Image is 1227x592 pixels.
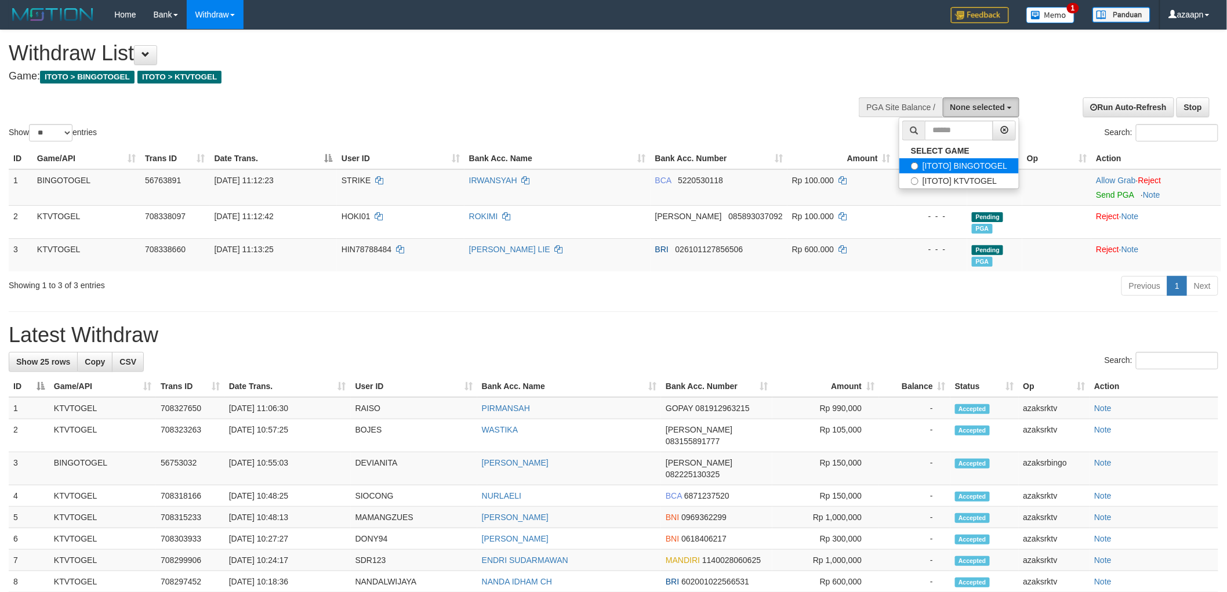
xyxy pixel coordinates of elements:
[950,103,1005,112] span: None selected
[943,97,1020,117] button: None selected
[49,550,156,571] td: KTVTOGEL
[1136,124,1218,141] input: Search:
[696,404,750,413] span: Copy 081912963215 to clipboard
[1091,205,1221,238] td: ·
[787,148,895,169] th: Amount: activate to sort column ascending
[464,148,651,169] th: Bank Acc. Name: activate to sort column ascending
[9,6,97,23] img: MOTION_logo.png
[1143,190,1160,199] a: Note
[666,491,682,500] span: BCA
[156,419,224,452] td: 708323263
[1096,212,1119,221] a: Reject
[911,177,919,185] input: [ITOTO] KTVTOGEL
[951,7,1009,23] img: Feedback.jpg
[1096,190,1134,199] a: Send PGA
[1177,97,1210,117] a: Stop
[9,124,97,141] label: Show entries
[879,397,950,419] td: -
[1094,425,1112,434] a: Note
[215,176,274,185] span: [DATE] 11:12:23
[728,212,782,221] span: Copy 085893037092 to clipboard
[655,245,669,254] span: BRI
[351,485,477,507] td: SIOCONG
[955,535,990,544] span: Accepted
[879,485,950,507] td: -
[1121,245,1139,254] a: Note
[1121,276,1168,296] a: Previous
[32,148,140,169] th: Game/API: activate to sort column ascending
[879,419,950,452] td: -
[900,210,963,222] div: - - -
[1019,550,1090,571] td: azaksrktv
[9,169,32,206] td: 1
[911,162,919,170] input: [ITOTO] BINGOTOGEL
[482,425,518,434] a: WASTIKA
[482,513,549,522] a: [PERSON_NAME]
[145,245,186,254] span: 708338660
[1019,507,1090,528] td: azaksrktv
[9,550,49,571] td: 7
[772,485,879,507] td: Rp 150,000
[482,458,549,467] a: [PERSON_NAME]
[666,458,732,467] span: [PERSON_NAME]
[895,148,968,169] th: Balance
[137,71,222,83] span: ITOTO > KTVTOGEL
[351,507,477,528] td: MAMANGZUES
[9,419,49,452] td: 2
[85,357,105,366] span: Copy
[9,205,32,238] td: 2
[156,528,224,550] td: 708303933
[879,376,950,397] th: Balance: activate to sort column ascending
[1091,238,1221,271] td: ·
[666,513,679,522] span: BNI
[156,507,224,528] td: 708315233
[224,452,351,485] td: [DATE] 10:55:03
[772,550,879,571] td: Rp 1,000,000
[482,404,530,413] a: PIRMANSAH
[215,212,274,221] span: [DATE] 11:12:42
[879,507,950,528] td: -
[681,534,727,543] span: Copy 0618406217 to clipboard
[1090,376,1218,397] th: Action
[899,173,1019,188] label: [ITOTO] KTVTOGEL
[678,176,723,185] span: Copy 5220530118 to clipboard
[1091,169,1221,206] td: ·
[49,507,156,528] td: KTVTOGEL
[9,376,49,397] th: ID: activate to sort column descending
[342,245,391,254] span: HIN78788484
[772,376,879,397] th: Amount: activate to sort column ascending
[1096,176,1135,185] a: Allow Grab
[1094,404,1112,413] a: Note
[224,528,351,550] td: [DATE] 10:27:27
[1022,148,1091,169] th: Op: activate to sort column ascending
[655,176,671,185] span: BCA
[9,324,1218,347] h1: Latest Withdraw
[1019,376,1090,397] th: Op: activate to sort column ascending
[972,257,992,267] span: Marked by azaksrktv
[661,376,772,397] th: Bank Acc. Number: activate to sort column ascending
[666,470,720,479] span: Copy 082225130325 to clipboard
[1136,352,1218,369] input: Search:
[666,425,732,434] span: [PERSON_NAME]
[482,491,521,500] a: NURLAELI
[469,245,550,254] a: [PERSON_NAME] LIE
[1067,3,1079,13] span: 1
[972,212,1003,222] span: Pending
[666,577,679,586] span: BRI
[772,452,879,485] td: Rp 150,000
[1094,534,1112,543] a: Note
[1026,7,1075,23] img: Button%20Memo.svg
[879,528,950,550] td: -
[224,485,351,507] td: [DATE] 10:48:25
[145,212,186,221] span: 708338097
[224,376,351,397] th: Date Trans.: activate to sort column ascending
[1019,419,1090,452] td: azaksrktv
[1083,97,1174,117] a: Run Auto-Refresh
[482,577,552,586] a: NANDA IDHAM CH
[477,376,661,397] th: Bank Acc. Name: activate to sort column ascending
[351,376,477,397] th: User ID: activate to sort column ascending
[792,212,834,221] span: Rp 100.000
[955,556,990,566] span: Accepted
[9,528,49,550] td: 6
[351,550,477,571] td: SDR123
